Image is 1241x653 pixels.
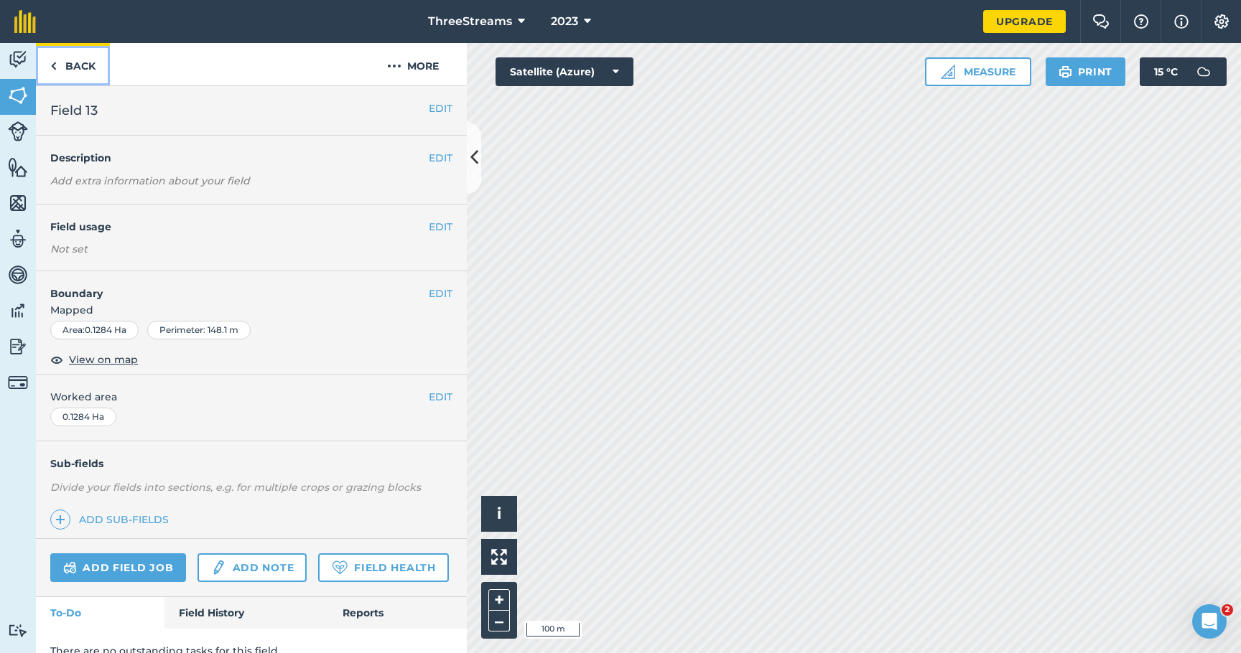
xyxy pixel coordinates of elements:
[925,57,1031,86] button: Measure
[8,624,28,637] img: svg+xml;base64,PD94bWwgdmVyc2lvbj0iMS4wIiBlbmNvZGluZz0idXRmLTgiPz4KPCEtLSBHZW5lcmF0b3I6IEFkb2JlIE...
[429,150,452,166] button: EDIT
[983,10,1066,33] a: Upgrade
[36,597,164,629] a: To-Do
[8,121,28,141] img: svg+xml;base64,PD94bWwgdmVyc2lvbj0iMS4wIiBlbmNvZGluZz0idXRmLTgiPz4KPCEtLSBHZW5lcmF0b3I6IEFkb2JlIE...
[50,509,175,530] a: Add sub-fields
[50,389,452,405] span: Worked area
[8,85,28,106] img: svg+xml;base64,PHN2ZyB4bWxucz0iaHR0cDovL3d3dy53My5vcmcvMjAwMC9zdmciIHdpZHRoPSI1NiIgaGVpZ2h0PSI2MC...
[941,65,955,79] img: Ruler icon
[14,10,36,33] img: fieldmargin Logo
[69,352,138,367] span: View on map
[328,597,467,629] a: Reports
[429,219,452,235] button: EDIT
[8,336,28,357] img: svg+xml;base64,PD94bWwgdmVyc2lvbj0iMS4wIiBlbmNvZGluZz0idXRmLTgiPz4KPCEtLSBHZW5lcmF0b3I6IEFkb2JlIE...
[1189,57,1218,86] img: svg+xml;base64,PD94bWwgdmVyc2lvbj0iMS4wIiBlbmNvZGluZz0idXRmLTgiPz4KPCEtLSBHZW5lcmF0b3I6IEFkb2JlIE...
[50,100,98,121] span: Field 13
[429,286,452,301] button: EDIT
[1133,14,1150,29] img: A question mark icon
[210,559,226,576] img: svg+xml;base64,PD94bWwgdmVyc2lvbj0iMS4wIiBlbmNvZGluZz0idXRmLTgiPz4KPCEtLSBHZW5lcmF0b3I6IEFkb2JlIE...
[50,553,186,582] a: Add field job
[1213,14,1230,29] img: A cog icon
[1222,604,1233,616] span: 2
[488,611,510,631] button: –
[551,13,578,30] span: 2023
[164,597,327,629] a: Field History
[50,351,138,368] button: View on map
[36,43,110,85] a: Back
[1154,57,1178,86] span: 15 ° C
[481,496,517,532] button: i
[36,271,429,301] h4: Boundary
[55,511,65,528] img: svg+xml;base64,PHN2ZyB4bWxucz0iaHR0cDovL3d3dy53My5vcmcvMjAwMC9zdmciIHdpZHRoPSIxNCIgaGVpZ2h0PSIyNC...
[318,553,448,582] a: Field Health
[8,372,28,393] img: svg+xml;base64,PD94bWwgdmVyc2lvbj0iMS4wIiBlbmNvZGluZz0idXRmLTgiPz4KPCEtLSBHZW5lcmF0b3I6IEFkb2JlIE...
[1092,14,1110,29] img: Two speech bubbles overlapping with the left bubble in the forefront
[8,228,28,250] img: svg+xml;base64,PD94bWwgdmVyc2lvbj0iMS4wIiBlbmNvZGluZz0idXRmLTgiPz4KPCEtLSBHZW5lcmF0b3I6IEFkb2JlIE...
[1140,57,1227,86] button: 15 °C
[63,559,77,576] img: svg+xml;base64,PD94bWwgdmVyc2lvbj0iMS4wIiBlbmNvZGluZz0idXRmLTgiPz4KPCEtLSBHZW5lcmF0b3I6IEFkb2JlIE...
[36,302,467,318] span: Mapped
[387,57,401,75] img: svg+xml;base64,PHN2ZyB4bWxucz0iaHR0cDovL3d3dy53My5vcmcvMjAwMC9zdmciIHdpZHRoPSIyMCIgaGVpZ2h0PSIyNC...
[496,57,633,86] button: Satellite (Azure)
[50,150,452,166] h4: Description
[50,481,421,494] em: Divide your fields into sections, e.g. for multiple crops or grazing blocks
[50,57,57,75] img: svg+xml;base64,PHN2ZyB4bWxucz0iaHR0cDovL3d3dy53My5vcmcvMjAwMC9zdmciIHdpZHRoPSI5IiBoZWlnaHQ9IjI0Ii...
[50,174,250,187] em: Add extra information about your field
[147,321,251,339] div: Perimeter : 148.1 m
[359,43,467,85] button: More
[197,553,307,582] a: Add note
[36,456,467,471] h4: Sub-fields
[50,219,429,235] h4: Field usage
[8,192,28,214] img: svg+xml;base64,PHN2ZyB4bWxucz0iaHR0cDovL3d3dy53My5vcmcvMjAwMC9zdmciIHdpZHRoPSI1NiIgaGVpZ2h0PSI2MC...
[497,504,501,522] span: i
[50,242,452,256] div: Not set
[50,351,63,368] img: svg+xml;base64,PHN2ZyB4bWxucz0iaHR0cDovL3d3dy53My5vcmcvMjAwMC9zdmciIHdpZHRoPSIxOCIgaGVpZ2h0PSIyNC...
[50,321,139,339] div: Area : 0.1284 Ha
[488,589,510,611] button: +
[1192,604,1227,639] iframe: Intercom live chat
[1174,13,1189,30] img: svg+xml;base64,PHN2ZyB4bWxucz0iaHR0cDovL3d3dy53My5vcmcvMjAwMC9zdmciIHdpZHRoPSIxNyIgaGVpZ2h0PSIxNy...
[1046,57,1126,86] button: Print
[429,389,452,405] button: EDIT
[50,408,116,426] div: 0.1284 Ha
[8,49,28,70] img: svg+xml;base64,PD94bWwgdmVyc2lvbj0iMS4wIiBlbmNvZGluZz0idXRmLTgiPz4KPCEtLSBHZW5lcmF0b3I6IEFkb2JlIE...
[8,156,28,178] img: svg+xml;base64,PHN2ZyB4bWxucz0iaHR0cDovL3d3dy53My5vcmcvMjAwMC9zdmciIHdpZHRoPSI1NiIgaGVpZ2h0PSI2MC...
[8,264,28,286] img: svg+xml;base64,PD94bWwgdmVyc2lvbj0iMS4wIiBlbmNvZGluZz0idXRmLTgiPz4KPCEtLSBHZW5lcmF0b3I6IEFkb2JlIE...
[8,300,28,321] img: svg+xml;base64,PD94bWwgdmVyc2lvbj0iMS4wIiBlbmNvZGluZz0idXRmLTgiPz4KPCEtLSBHZW5lcmF0b3I6IEFkb2JlIE...
[429,100,452,116] button: EDIT
[491,549,507,565] img: Four arrows, one pointing top left, one top right, one bottom right and the last bottom left
[1059,63,1072,80] img: svg+xml;base64,PHN2ZyB4bWxucz0iaHR0cDovL3d3dy53My5vcmcvMjAwMC9zdmciIHdpZHRoPSIxOSIgaGVpZ2h0PSIyNC...
[428,13,512,30] span: ThreeStreams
